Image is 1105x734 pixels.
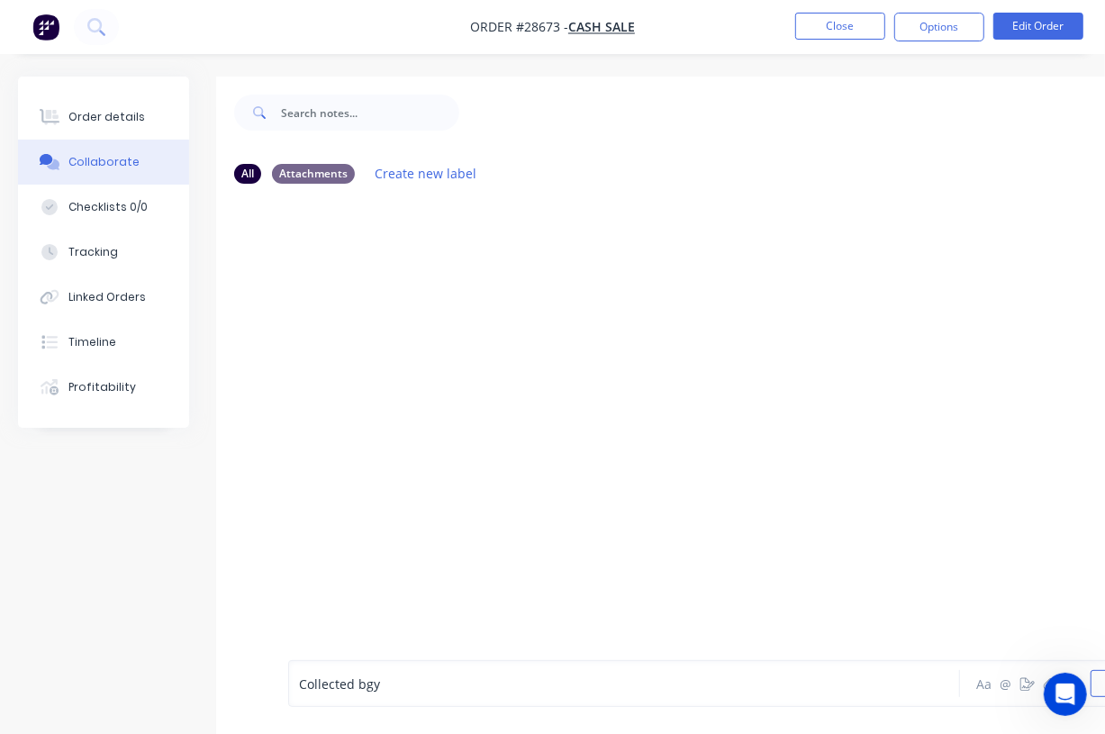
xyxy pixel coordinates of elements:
button: Linked Orders [18,275,189,320]
input: Search notes... [281,95,459,131]
img: Factory [32,14,59,41]
span: Order #28673 - [470,19,568,36]
button: Close [795,13,885,40]
button: Order details [18,95,189,140]
div: All [234,164,261,184]
div: Tracking [68,244,118,260]
a: CASH SALE [568,19,635,36]
button: Checklists 0/0 [18,185,189,230]
div: Timeline [68,334,116,350]
button: Tracking [18,230,189,275]
button: Edit Order [993,13,1083,40]
button: Aa [974,673,995,694]
button: Create new label [366,161,486,186]
button: Options [894,13,984,41]
iframe: Intercom live chat [1044,673,1087,716]
div: Profitability [68,379,136,395]
button: Collaborate [18,140,189,185]
button: Profitability [18,365,189,410]
div: Collaborate [68,154,140,170]
div: Order details [68,109,145,125]
div: Checklists 0/0 [68,199,148,215]
button: Timeline [18,320,189,365]
span: Collected bgy [299,675,380,693]
div: Attachments [272,164,355,184]
div: Linked Orders [68,289,146,305]
button: @ [995,673,1017,694]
